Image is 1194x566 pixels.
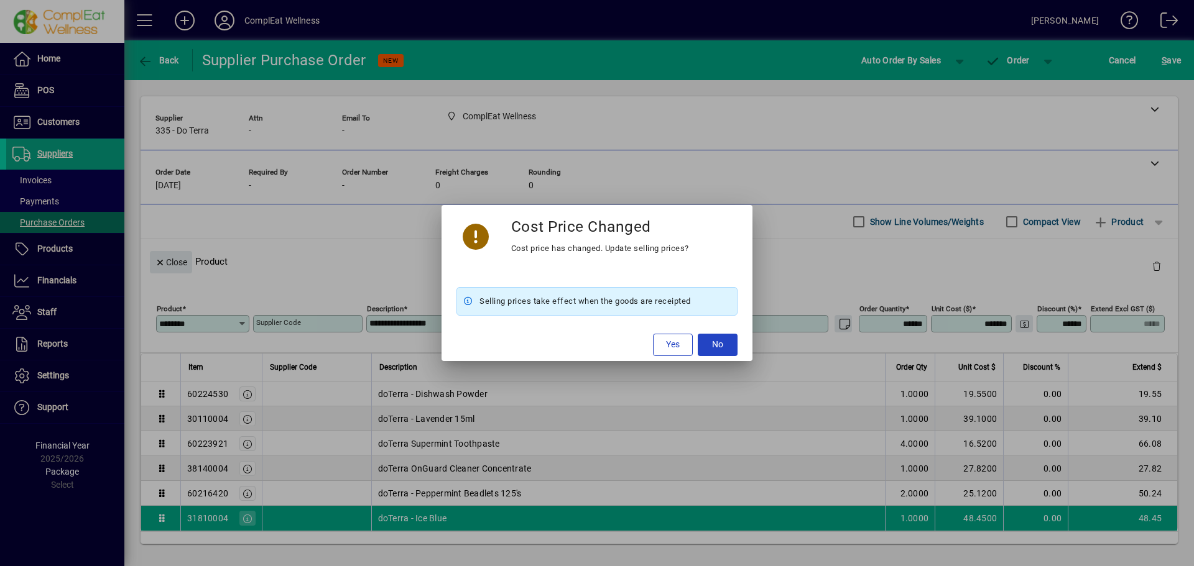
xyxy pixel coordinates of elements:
span: No [712,338,723,351]
button: Yes [653,334,693,356]
span: Yes [666,338,680,351]
div: Cost price has changed. Update selling prices? [511,241,689,256]
button: No [698,334,738,356]
h3: Cost Price Changed [511,217,651,235]
span: Selling prices take effect when the goods are receipted [479,294,691,309]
